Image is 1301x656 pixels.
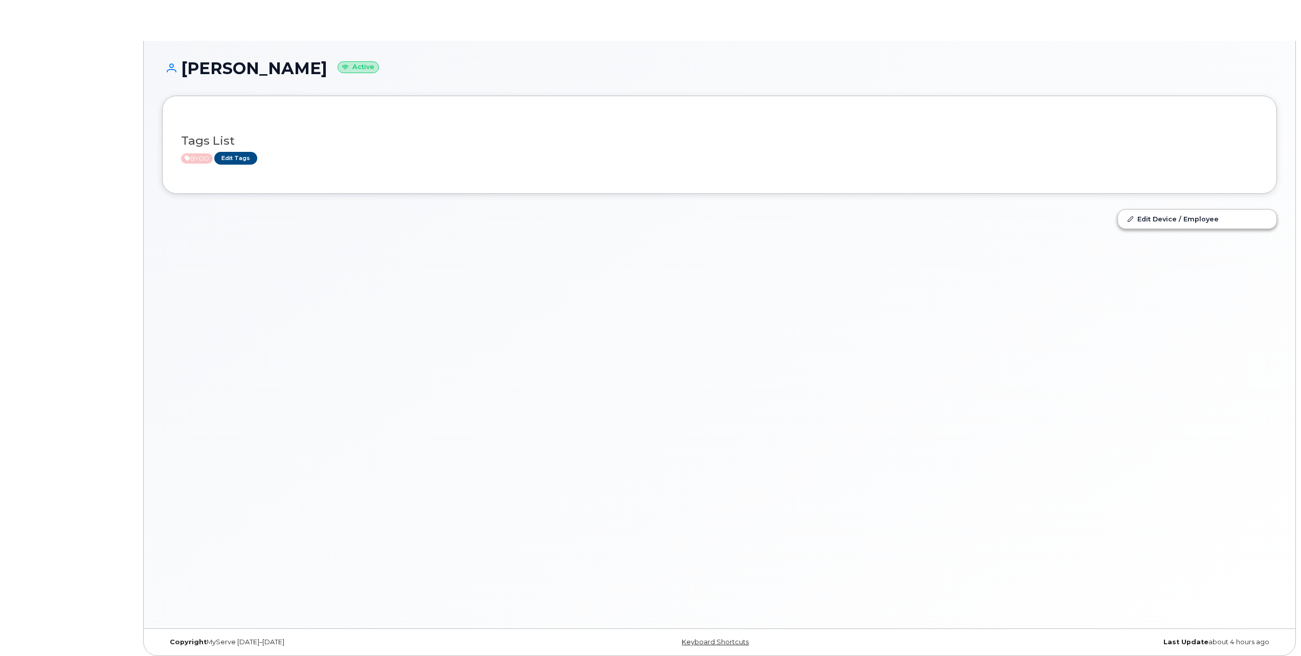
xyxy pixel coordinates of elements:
a: Edit Tags [214,152,257,165]
h3: Tags List [181,134,1258,147]
h1: [PERSON_NAME] [162,59,1277,77]
div: about 4 hours ago [905,638,1277,646]
div: MyServe [DATE]–[DATE] [162,638,534,646]
small: Active [338,61,379,73]
strong: Last Update [1163,638,1208,646]
span: Active [181,153,213,164]
a: Edit Device / Employee [1118,210,1276,228]
a: Keyboard Shortcuts [682,638,749,646]
strong: Copyright [170,638,207,646]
